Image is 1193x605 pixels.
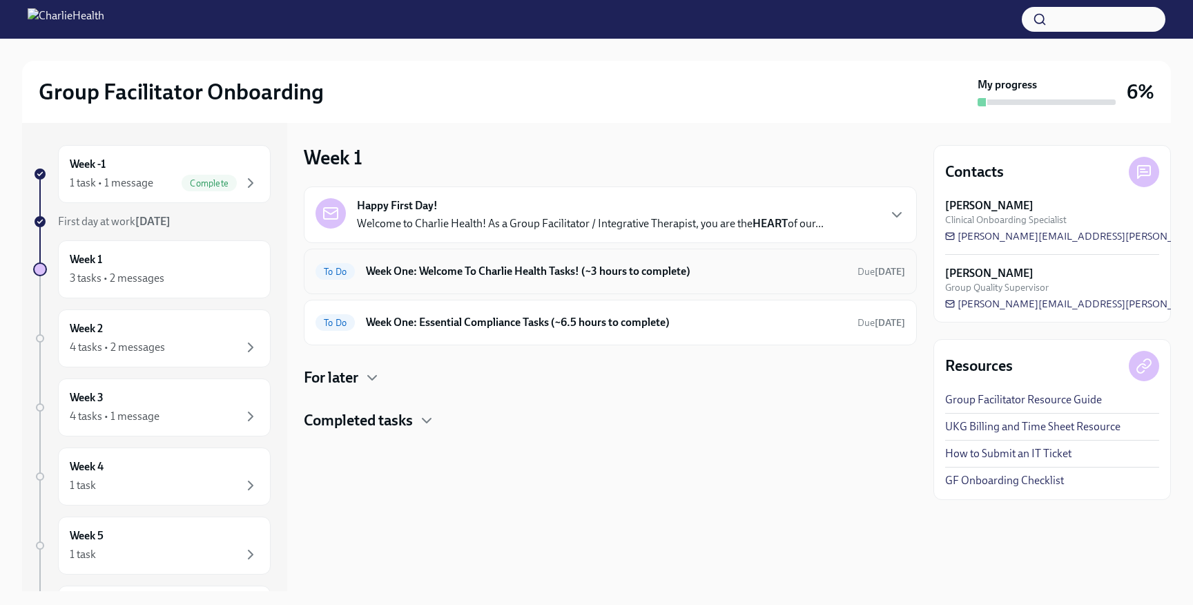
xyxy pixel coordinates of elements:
[366,264,846,279] h6: Week One: Welcome To Charlie Health Tasks! (~3 hours to complete)
[304,410,917,431] div: Completed tasks
[33,240,271,298] a: Week 13 tasks • 2 messages
[70,175,153,191] div: 1 task • 1 message
[316,311,905,334] a: To DoWeek One: Essential Compliance Tasks (~6.5 hours to complete)Due[DATE]
[304,410,413,431] h4: Completed tasks
[945,281,1049,294] span: Group Quality Supervisor
[945,356,1013,376] h4: Resources
[945,213,1067,227] span: Clinical Onboarding Specialist
[753,217,788,230] strong: HEART
[945,473,1064,488] a: GF Onboarding Checklist
[316,318,355,328] span: To Do
[945,198,1034,213] strong: [PERSON_NAME]
[33,309,271,367] a: Week 24 tasks • 2 messages
[70,340,165,355] div: 4 tasks • 2 messages
[857,265,905,278] span: September 22nd, 2025 10:00
[33,448,271,506] a: Week 41 task
[28,8,104,30] img: CharlieHealth
[70,459,104,474] h6: Week 4
[945,392,1102,407] a: Group Facilitator Resource Guide
[33,214,271,229] a: First day at work[DATE]
[33,145,271,203] a: Week -11 task • 1 messageComplete
[70,271,164,286] div: 3 tasks • 2 messages
[182,178,237,189] span: Complete
[945,266,1034,281] strong: [PERSON_NAME]
[70,409,159,424] div: 4 tasks • 1 message
[366,315,846,330] h6: Week One: Essential Compliance Tasks (~6.5 hours to complete)
[857,266,905,278] span: Due
[357,216,824,231] p: Welcome to Charlie Health! As a Group Facilitator / Integrative Therapist, you are the of our...
[945,446,1071,461] a: How to Submit an IT Ticket
[945,419,1121,434] a: UKG Billing and Time Sheet Resource
[70,321,103,336] h6: Week 2
[304,367,917,388] div: For later
[316,260,905,282] a: To DoWeek One: Welcome To Charlie Health Tasks! (~3 hours to complete)Due[DATE]
[304,367,358,388] h4: For later
[70,390,104,405] h6: Week 3
[70,547,96,562] div: 1 task
[857,317,905,329] span: Due
[39,78,324,106] h2: Group Facilitator Onboarding
[1127,79,1154,104] h3: 6%
[58,215,171,228] span: First day at work
[316,267,355,277] span: To Do
[70,478,96,493] div: 1 task
[70,252,102,267] h6: Week 1
[304,145,362,170] h3: Week 1
[857,316,905,329] span: September 22nd, 2025 10:00
[70,157,106,172] h6: Week -1
[945,162,1004,182] h4: Contacts
[135,215,171,228] strong: [DATE]
[33,378,271,436] a: Week 34 tasks • 1 message
[875,317,905,329] strong: [DATE]
[875,266,905,278] strong: [DATE]
[357,198,438,213] strong: Happy First Day!
[70,528,104,544] h6: Week 5
[33,517,271,575] a: Week 51 task
[978,77,1037,93] strong: My progress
